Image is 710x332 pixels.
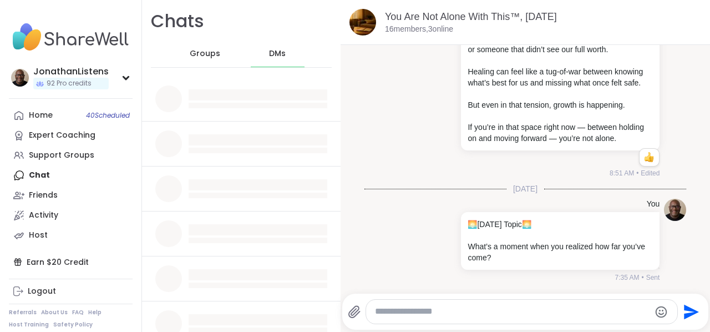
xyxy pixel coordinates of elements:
[506,183,544,194] span: [DATE]
[53,321,93,329] a: Safety Policy
[29,150,94,161] div: Support Groups
[47,79,92,88] span: 92 Pro credits
[9,281,133,301] a: Logout
[468,241,653,263] p: What’s a moment when you realized how far you’ve come?
[269,48,286,59] span: DMs
[29,110,53,121] div: Home
[9,252,133,272] div: Earn $20 Credit
[9,225,133,245] a: Host
[29,130,95,141] div: Expert Coaching
[468,220,477,229] span: 🌅
[615,273,639,283] span: 7:35 AM
[647,199,660,210] h4: You
[468,219,653,230] p: [DATE] Topic
[664,199,686,221] img: https://sharewell-space-live.sfo3.digitaloceanspaces.com/user-generated/0e2c5150-e31e-4b6a-957d-4...
[29,210,58,221] div: Activity
[9,309,37,316] a: Referrals
[88,309,102,316] a: Help
[9,105,133,125] a: Home40Scheduled
[641,168,660,178] span: Edited
[29,230,48,241] div: Host
[9,205,133,225] a: Activity
[349,9,376,36] img: You Are Not Alone With This™, Oct 14
[468,99,653,110] p: But even in that tension, growth is happening.
[151,9,204,34] h1: Chats
[610,168,634,178] span: 8:51 AM
[72,309,84,316] a: FAQ
[375,306,650,318] textarea: Type your message
[468,66,653,88] p: Healing can feel like a tug-of-war between knowing what’s best for us and missing what once felt ...
[9,145,133,165] a: Support Groups
[86,111,130,120] span: 40 Scheduled
[9,18,133,57] img: ShareWell Nav Logo
[646,273,660,283] span: Sent
[28,286,56,297] div: Logout
[522,220,531,229] span: 🌅
[385,11,557,22] a: You Are Not Alone With This™, [DATE]
[636,168,638,178] span: •
[9,321,49,329] a: Host Training
[678,299,703,324] button: Send
[385,24,453,35] p: 16 members, 3 online
[655,305,668,319] button: Emoji picker
[190,48,220,59] span: Groups
[33,66,109,78] div: JonathanListens
[41,309,68,316] a: About Us
[468,122,653,144] p: If you’re in that space right now — between holding on and moving forward — you’re not alone.
[9,125,133,145] a: Expert Coaching
[640,149,659,167] div: Reaction list
[643,153,655,162] button: Reactions: like
[29,190,58,201] div: Friends
[641,273,643,283] span: •
[9,185,133,205] a: Friends
[11,69,29,87] img: JonathanListens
